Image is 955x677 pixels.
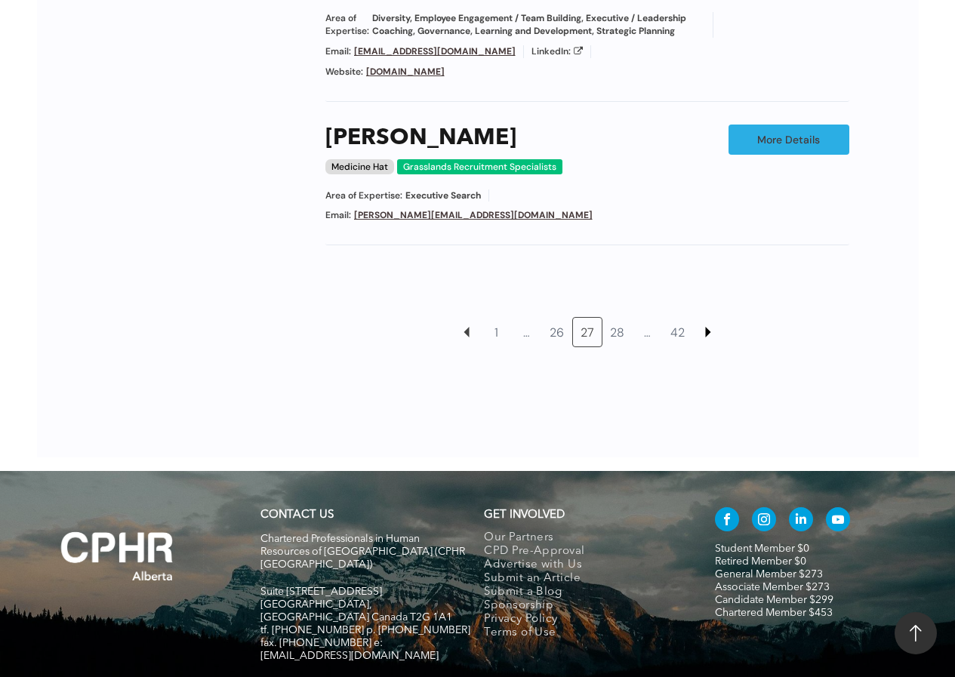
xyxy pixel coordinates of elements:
[325,159,394,174] div: Medicine Hat
[325,12,369,38] span: Area of Expertise:
[366,66,445,78] a: [DOMAIN_NAME]
[715,556,806,567] a: Retired Member $0
[260,599,452,623] span: [GEOGRAPHIC_DATA], [GEOGRAPHIC_DATA] Canada T2G 1A1
[715,582,830,592] a: Associate Member $273
[573,318,602,346] a: 27
[826,507,850,535] a: youtube
[260,625,470,635] span: tf. [PHONE_NUMBER] p. [PHONE_NUMBER]
[752,507,776,535] a: instagram
[531,45,571,58] span: LinkedIn:
[484,545,683,559] a: CPD Pre-Approval
[633,318,662,346] a: …
[484,626,683,640] a: Terms of Use
[482,318,511,346] a: 1
[729,125,849,155] a: More Details
[484,559,683,572] a: Advertise with Us
[372,12,705,38] span: Diversity, Employee Engagement / Team Building, Executive / Leadership Coaching, Governance, Lear...
[789,507,813,535] a: linkedin
[405,189,481,202] span: Executive Search
[513,318,541,346] a: …
[260,638,439,661] span: fax. [PHONE_NUMBER] e:[EMAIL_ADDRESS][DOMAIN_NAME]
[484,572,683,586] a: Submit an Article
[603,318,632,346] a: 28
[484,509,565,521] span: GET INVOLVED
[664,318,692,346] a: 42
[30,501,204,611] img: A white background with a few lines on it
[484,613,683,626] a: Privacy Policy
[260,534,465,570] span: Chartered Professionals in Human Resources of [GEOGRAPHIC_DATA] (CPHR [GEOGRAPHIC_DATA])
[484,586,683,599] a: Submit a Blog
[484,531,683,545] a: Our Partners
[354,45,516,57] a: [EMAIL_ADDRESS][DOMAIN_NAME]
[715,543,809,554] a: Student Member $0
[325,189,402,202] span: Area of Expertise:
[543,318,571,346] a: 26
[325,66,363,78] span: Website:
[260,509,334,521] a: CONTACT US
[260,586,382,597] span: Suite [STREET_ADDRESS]
[397,159,562,174] div: Grasslands Recruitment Specialists
[715,608,833,618] a: Chartered Member $453
[715,507,739,535] a: facebook
[354,209,593,221] a: [PERSON_NAME][EMAIL_ADDRESS][DOMAIN_NAME]
[325,45,351,58] span: Email:
[715,569,823,580] a: General Member $273
[715,595,833,605] a: Candidate Member $299
[325,125,516,152] a: [PERSON_NAME]
[325,209,351,222] span: Email:
[484,599,683,613] a: Sponsorship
